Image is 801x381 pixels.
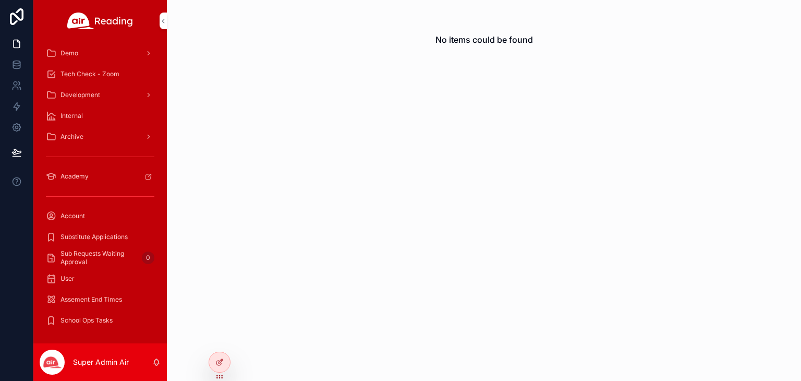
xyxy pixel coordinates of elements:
a: Substitute Applications [40,228,161,246]
a: Sub Requests Waiting Approval0 [40,248,161,267]
div: scrollable content [33,42,167,343]
h2: No items could be found [435,33,533,46]
a: Account [40,207,161,225]
a: Internal [40,106,161,125]
span: Academy [60,172,89,181]
img: App logo [67,13,133,29]
a: Development [40,86,161,104]
a: Assement End Times [40,290,161,309]
a: Academy [40,167,161,186]
span: User [60,275,75,283]
span: Demo [60,49,78,57]
span: Archive [60,133,83,141]
span: Tech Check - Zoom [60,70,119,78]
span: Substitute Applications [60,233,128,241]
a: School Ops Tasks [40,311,161,330]
span: Sub Requests Waiting Approval [60,249,138,266]
a: User [40,269,161,288]
a: Archive [40,127,161,146]
a: Tech Check - Zoom [40,65,161,84]
span: Internal [60,112,83,120]
div: 0 [142,252,154,264]
span: Account [60,212,85,220]
span: Assement End Times [60,295,122,304]
span: Development [60,91,100,99]
a: Demo [40,44,161,63]
span: School Ops Tasks [60,316,113,325]
p: Super Admin Air [73,357,129,367]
